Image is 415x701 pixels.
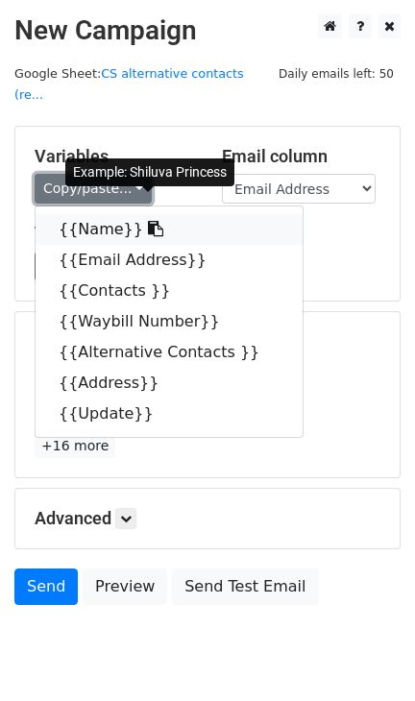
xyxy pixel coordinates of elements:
[272,66,401,81] a: Daily emails left: 50
[36,245,303,276] a: {{Email Address}}
[35,434,115,458] a: +16 more
[35,508,380,529] h5: Advanced
[35,146,193,167] h5: Variables
[36,276,303,306] a: {{Contacts }}
[14,14,401,47] h2: New Campaign
[172,568,318,605] a: Send Test Email
[65,158,234,186] div: Example: Shiluva Princess
[14,66,244,103] small: Google Sheet:
[319,609,415,701] iframe: Chat Widget
[83,568,167,605] a: Preview
[35,174,152,204] a: Copy/paste...
[36,306,303,337] a: {{Waybill Number}}
[36,214,303,245] a: {{Name}}
[36,399,303,429] a: {{Update}}
[222,146,380,167] h5: Email column
[36,368,303,399] a: {{Address}}
[36,337,303,368] a: {{Alternative Contacts }}
[14,568,78,605] a: Send
[272,63,401,85] span: Daily emails left: 50
[14,66,244,103] a: CS alternative contacts (re...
